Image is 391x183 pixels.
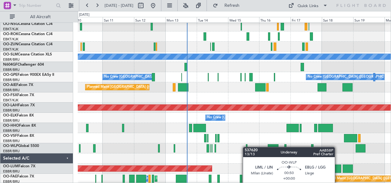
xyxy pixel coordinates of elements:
a: OO-LAHFalcon 7X [3,104,35,107]
div: Thu 16 [259,17,290,22]
span: OO-ELK [3,114,17,117]
span: All Aircraft [16,15,65,19]
a: OO-HHOFalcon 8X [3,124,36,128]
a: EBBR/BRU [3,169,20,174]
a: EBKT/KJK [3,98,18,103]
input: Trip Number [19,1,54,10]
a: EBBR/BRU [3,149,20,153]
div: Sat 11 [103,17,134,22]
div: Fri 10 [71,17,103,22]
a: OO-ELKFalcon 8X [3,114,34,117]
div: Sun 12 [134,17,165,22]
span: OO-ROK [3,32,18,36]
span: OO-ZUN [3,43,18,46]
a: EBBR/BRU [3,108,20,113]
a: EBKT/KJK [3,37,18,42]
span: OO-VSF [3,134,17,138]
a: OO-SLMCessna Citation XLS [3,53,52,56]
div: Sun 19 [353,17,385,22]
a: EBBR/BRU [3,67,20,72]
div: No Crew [GEOGRAPHIC_DATA] ([GEOGRAPHIC_DATA] National) [207,113,310,122]
span: OO-SLM [3,53,18,56]
a: OO-GPEFalcon 900EX EASy II [3,73,54,77]
a: OO-AIEFalcon 7X [3,83,33,87]
a: EBBR/BRU [3,139,20,143]
div: Sat 18 [322,17,353,22]
span: N604GF [3,63,18,67]
span: OO-HHO [3,124,19,128]
button: All Aircraft [7,12,67,22]
div: Quick Links [298,3,318,9]
span: OO-WLP [3,144,18,148]
a: OO-NSGCessna Citation CJ4 [3,22,53,26]
span: OO-LUM [3,165,18,168]
span: OO-FSX [3,93,17,97]
span: Refresh [219,3,245,8]
a: OO-FAEFalcon 7X [3,175,34,178]
a: EBKT/KJK [3,47,18,52]
div: Mon 13 [165,17,197,22]
a: OO-LUMFalcon 7X [3,165,35,168]
a: OO-ZUNCessna Citation CJ4 [3,43,53,46]
span: OO-LAH [3,104,18,107]
div: Fri 17 [290,17,322,22]
a: EBKT/KJK [3,27,18,31]
a: N604GFChallenger 604 [3,63,44,67]
div: Planned Maint [GEOGRAPHIC_DATA] ([GEOGRAPHIC_DATA]) [87,83,184,92]
div: Tue 14 [197,17,228,22]
span: OO-AIE [3,83,16,87]
a: EBBR/BRU [3,118,20,123]
button: Quick Links [285,1,331,10]
a: OO-VSFFalcon 8X [3,134,34,138]
div: Wed 15 [228,17,259,22]
div: No Crew [GEOGRAPHIC_DATA] ([GEOGRAPHIC_DATA] National) [104,72,207,82]
a: EBBR/BRU [3,128,20,133]
a: EBBR/BRU [3,78,20,82]
span: OO-NSG [3,22,18,26]
div: [DATE] [79,12,89,18]
button: Refresh [210,1,247,10]
a: EBBR/BRU [3,88,20,92]
span: [DATE] - [DATE] [105,3,133,8]
span: OO-FAE [3,175,17,178]
a: OO-WLPGlobal 5500 [3,144,39,148]
a: EBBR/BRU [3,57,20,62]
span: OO-GPE [3,73,18,77]
a: OO-ROKCessna Citation CJ4 [3,32,53,36]
a: OO-FSXFalcon 7X [3,93,34,97]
